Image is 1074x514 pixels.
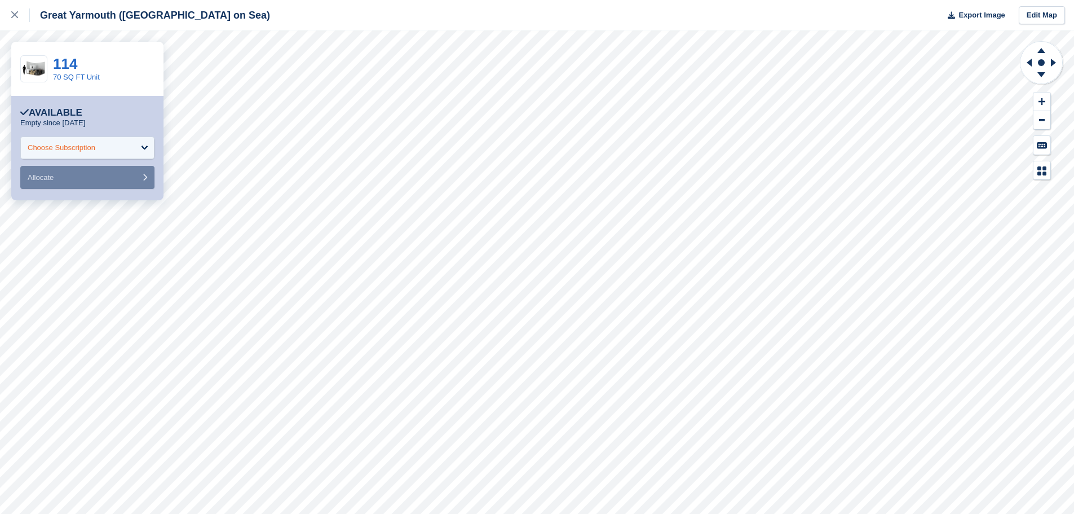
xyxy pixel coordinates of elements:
[53,73,100,81] a: 70 SQ FT Unit
[1033,93,1050,111] button: Zoom In
[1033,161,1050,180] button: Map Legend
[20,166,154,189] button: Allocate
[941,6,1005,25] button: Export Image
[53,55,77,72] a: 114
[21,59,47,79] img: 75-sqft-unit.jpg
[30,8,270,22] div: Great Yarmouth ([GEOGRAPHIC_DATA] on Sea)
[958,10,1005,21] span: Export Image
[1033,111,1050,130] button: Zoom Out
[28,173,54,182] span: Allocate
[1019,6,1065,25] a: Edit Map
[20,118,85,128] p: Empty since [DATE]
[28,142,95,153] div: Choose Subscription
[20,107,82,118] div: Available
[1033,136,1050,155] button: Keyboard Shortcuts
